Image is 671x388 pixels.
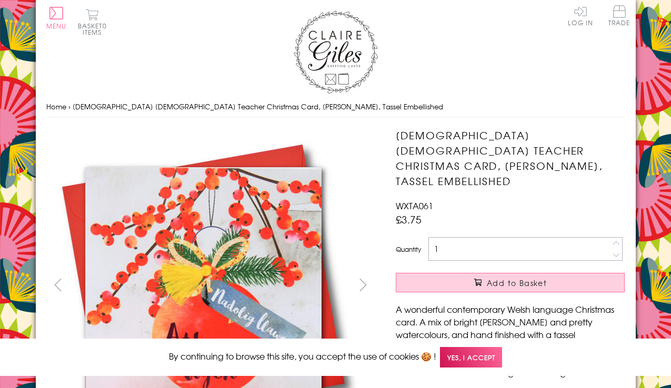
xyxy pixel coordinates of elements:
[294,11,378,94] img: Claire Giles Greetings Cards
[487,278,547,288] span: Add to Basket
[78,8,107,35] button: Basket0 items
[396,273,625,292] button: Add to Basket
[46,273,70,297] button: prev
[396,128,625,188] h1: [DEMOGRAPHIC_DATA] [DEMOGRAPHIC_DATA] Teacher Christmas Card, [PERSON_NAME], Tassel Embellished
[568,5,593,26] a: Log In
[46,7,67,29] button: Menu
[608,5,630,26] span: Trade
[608,5,630,28] a: Trade
[73,101,443,111] span: [DEMOGRAPHIC_DATA] [DEMOGRAPHIC_DATA] Teacher Christmas Card, [PERSON_NAME], Tassel Embellished
[396,212,422,227] span: £3.75
[396,244,421,254] label: Quantity
[83,21,107,37] span: 0 items
[46,101,66,111] a: Home
[46,96,625,118] nav: breadcrumbs
[46,21,67,30] span: Menu
[68,101,71,111] span: ›
[396,303,625,379] p: A wonderful contemporary Welsh language Christmas card. A mix of bright [PERSON_NAME] and pretty ...
[440,347,502,367] span: Yes, I accept
[351,273,375,297] button: next
[396,199,433,212] span: WXTA061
